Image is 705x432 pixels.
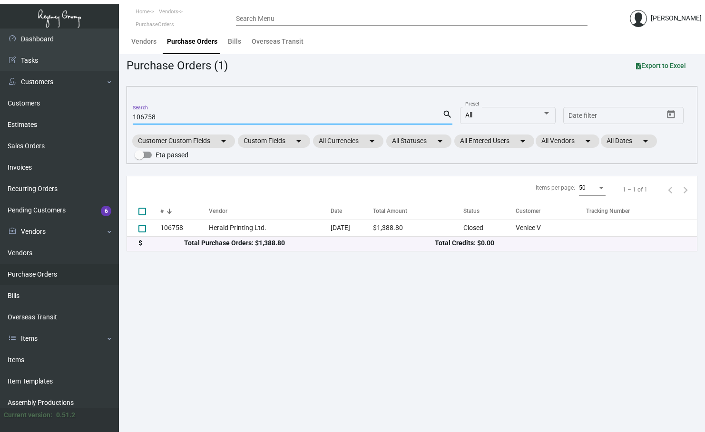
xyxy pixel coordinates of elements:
[630,10,647,27] img: admin@bootstrapmaster.com
[373,220,463,236] td: $1,388.80
[628,57,694,74] button: Export to Excel
[463,220,516,236] td: Closed
[601,134,657,148] mat-chip: All Dates
[435,238,685,248] div: Total Credits: $0.00
[160,207,164,215] div: #
[331,207,342,215] div: Date
[536,134,599,148] mat-chip: All Vendors
[579,184,586,191] span: 50
[454,134,534,148] mat-chip: All Entered Users
[568,112,598,120] input: Start date
[159,9,178,15] span: Vendors
[579,185,606,192] mat-select: Items per page:
[366,135,378,147] mat-icon: arrow_drop_down
[606,112,652,120] input: End date
[636,62,686,69] span: Export to Excel
[434,135,446,147] mat-icon: arrow_drop_down
[238,134,310,148] mat-chip: Custom Fields
[127,57,228,74] div: Purchase Orders (1)
[167,37,217,47] div: Purchase Orders
[678,182,693,197] button: Next page
[136,21,174,28] span: PurchaseOrders
[160,207,209,215] div: #
[623,185,647,194] div: 1 – 1 of 1
[517,135,529,147] mat-icon: arrow_drop_down
[331,220,373,236] td: [DATE]
[516,207,586,215] div: Customer
[373,207,463,215] div: Total Amount
[293,135,304,147] mat-icon: arrow_drop_down
[184,238,435,248] div: Total Purchase Orders: $1,388.80
[536,183,575,192] div: Items per page:
[386,134,451,148] mat-chip: All Statuses
[56,410,75,420] div: 0.51.2
[209,220,331,236] td: Herald Printing Ltd.
[640,135,651,147] mat-icon: arrow_drop_down
[218,135,229,147] mat-icon: arrow_drop_down
[651,13,702,23] div: [PERSON_NAME]
[516,220,586,236] td: Venice V
[209,207,331,215] div: Vendor
[228,37,241,47] div: Bills
[465,111,472,119] span: All
[331,207,373,215] div: Date
[463,207,480,215] div: Status
[373,207,407,215] div: Total Amount
[313,134,383,148] mat-chip: All Currencies
[138,238,184,248] div: $
[664,107,679,122] button: Open calendar
[442,109,452,120] mat-icon: search
[4,410,52,420] div: Current version:
[160,220,209,236] td: 106758
[582,135,594,147] mat-icon: arrow_drop_down
[252,37,304,47] div: Overseas Transit
[663,182,678,197] button: Previous page
[156,149,188,161] span: Eta passed
[209,207,227,215] div: Vendor
[132,134,235,148] mat-chip: Customer Custom Fields
[131,37,157,47] div: Vendors
[586,207,697,215] div: Tracking Number
[586,207,630,215] div: Tracking Number
[136,9,150,15] span: Home
[516,207,540,215] div: Customer
[463,207,516,215] div: Status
